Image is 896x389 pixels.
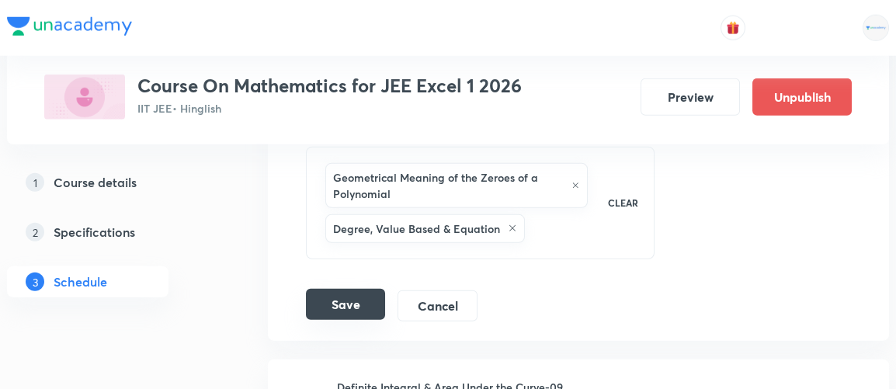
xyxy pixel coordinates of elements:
button: Cancel [398,290,478,321]
a: 2Specifications [7,217,218,248]
p: IIT JEE • Hinglish [137,100,522,116]
p: 3 [26,273,44,291]
p: 1 [26,173,44,192]
h5: Course details [54,173,137,192]
img: 2CD8878E-BBA7-42A4-8BA1-F09794ED2D4E_plus.png [44,75,125,120]
button: Unpublish [752,78,852,116]
h5: Schedule [54,273,107,291]
button: Save [306,289,385,320]
p: 2 [26,223,44,241]
h6: Geometrical Meaning of the Zeroes of a Polynomial [333,169,564,202]
a: Company Logo [7,17,132,40]
button: avatar [721,16,745,40]
h5: Specifications [54,223,135,241]
img: avatar [726,21,740,35]
img: Rahul Mishra [863,15,889,41]
button: Preview [641,78,740,116]
a: 1Course details [7,167,218,198]
img: Company Logo [7,17,132,36]
h3: Course On Mathematics for JEE Excel 1 2026 [137,75,522,97]
p: CLEAR [608,196,638,210]
h6: Degree, Value Based & Equation [333,221,500,237]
